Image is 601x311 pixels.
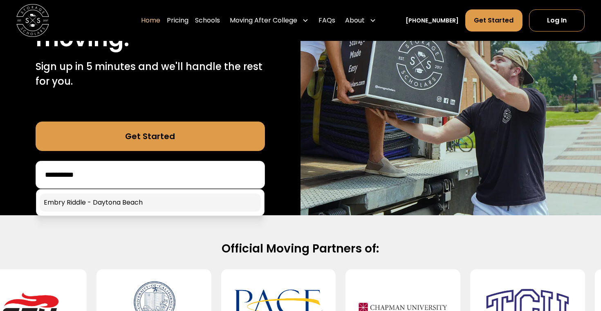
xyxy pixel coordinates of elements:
[36,59,265,89] p: Sign up in 5 minutes and we'll handle the rest for you.
[465,9,522,32] a: Get Started
[226,9,312,32] div: Moving After College
[318,9,335,32] a: FAQs
[230,16,297,25] div: Moving After College
[529,9,585,32] a: Log In
[16,4,49,37] img: Storage Scholars main logo
[36,122,265,151] a: Get Started
[406,16,459,25] a: [PHONE_NUMBER]
[195,9,220,32] a: Schools
[342,9,379,32] div: About
[16,4,49,37] a: home
[167,9,188,32] a: Pricing
[38,241,563,257] h2: Official Moving Partners of:
[345,16,365,25] div: About
[141,9,160,32] a: Home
